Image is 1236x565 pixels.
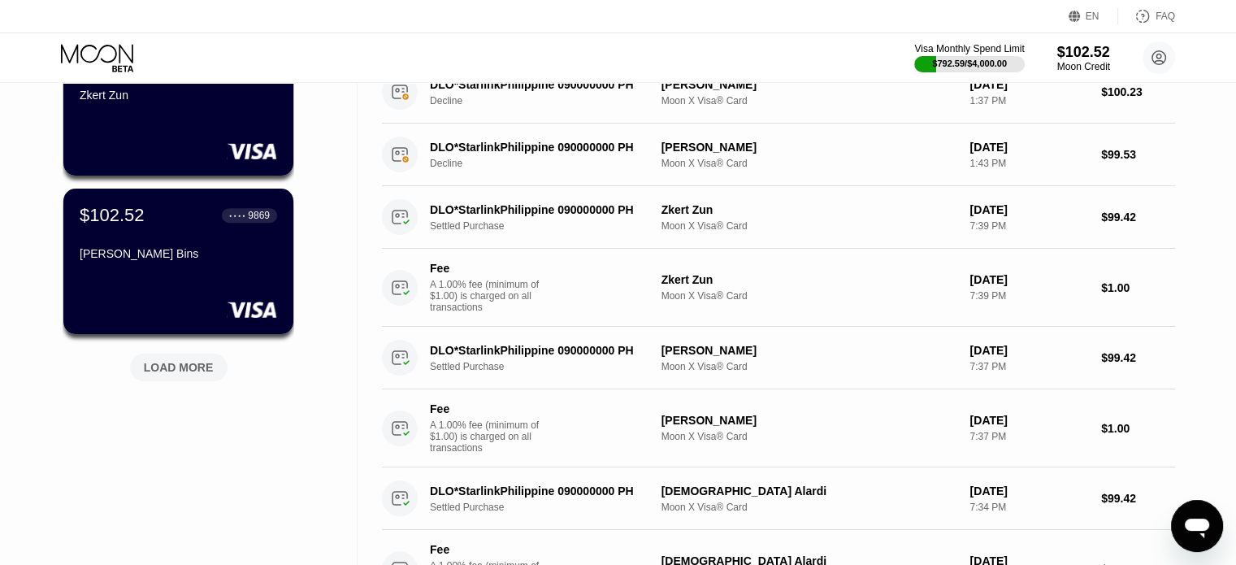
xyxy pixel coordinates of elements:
[661,485,957,498] div: [DEMOGRAPHIC_DATA] Alardi
[969,95,1088,106] div: 1:37 PM
[80,89,277,102] div: Zkert Zun
[382,186,1175,249] div: DLO*StarlinkPhilippine 090000000 PHSettled PurchaseZkert ZunMoon X Visa® Card[DATE]7:39 PM$99.42
[1101,351,1175,364] div: $99.42
[430,95,670,106] div: Decline
[63,189,293,334] div: $102.52● ● ● ●9869[PERSON_NAME] Bins
[661,344,957,357] div: [PERSON_NAME]
[969,361,1088,372] div: 7:37 PM
[229,213,245,218] div: ● ● ● ●
[118,347,240,381] div: LOAD MORE
[382,467,1175,530] div: DLO*StarlinkPhilippine 090000000 PHSettled Purchase[DEMOGRAPHIC_DATA] AlardiMoon X Visa® Card[DAT...
[1171,500,1223,552] iframe: Button to launch messaging window
[430,78,653,91] div: DLO*StarlinkPhilippine 090000000 PH
[969,502,1088,513] div: 7:34 PM
[382,124,1175,186] div: DLO*StarlinkPhilippine 090000000 PHDecline[PERSON_NAME]Moon X Visa® Card[DATE]1:43 PM$99.53
[914,43,1024,72] div: Visa Monthly Spend Limit$792.59/$4,000.00
[1101,422,1175,435] div: $1.00
[63,30,293,176] div: $102.52● ● ● ●9447Zkert Zun
[969,78,1088,91] div: [DATE]
[430,220,670,232] div: Settled Purchase
[80,205,145,226] div: $102.52
[661,78,957,91] div: [PERSON_NAME]
[661,502,957,513] div: Moon X Visa® Card
[1057,44,1110,72] div: $102.52Moon Credit
[661,95,957,106] div: Moon X Visa® Card
[661,431,957,442] div: Moon X Visa® Card
[969,220,1088,232] div: 7:39 PM
[1101,492,1175,505] div: $99.42
[969,141,1088,154] div: [DATE]
[1156,11,1175,22] div: FAQ
[969,431,1088,442] div: 7:37 PM
[430,485,653,498] div: DLO*StarlinkPhilippine 090000000 PH
[80,247,277,260] div: [PERSON_NAME] Bins
[382,61,1175,124] div: DLO*StarlinkPhilippine 090000000 PHDecline[PERSON_NAME]Moon X Visa® Card[DATE]1:37 PM$100.23
[430,158,670,169] div: Decline
[932,59,1007,68] div: $792.59 / $4,000.00
[430,141,653,154] div: DLO*StarlinkPhilippine 090000000 PH
[1057,61,1110,72] div: Moon Credit
[382,389,1175,467] div: FeeA 1.00% fee (minimum of $1.00) is charged on all transactions[PERSON_NAME]Moon X Visa® Card[DA...
[430,543,544,556] div: Fee
[661,273,957,286] div: Zkert Zun
[969,485,1088,498] div: [DATE]
[430,402,544,415] div: Fee
[969,273,1088,286] div: [DATE]
[969,290,1088,302] div: 7:39 PM
[430,279,552,313] div: A 1.00% fee (minimum of $1.00) is charged on all transactions
[1101,85,1175,98] div: $100.23
[430,361,670,372] div: Settled Purchase
[1118,8,1175,24] div: FAQ
[1101,281,1175,294] div: $1.00
[914,43,1024,54] div: Visa Monthly Spend Limit
[382,249,1175,327] div: FeeA 1.00% fee (minimum of $1.00) is charged on all transactionsZkert ZunMoon X Visa® Card[DATE]7...
[430,344,653,357] div: DLO*StarlinkPhilippine 090000000 PH
[1101,148,1175,161] div: $99.53
[382,327,1175,389] div: DLO*StarlinkPhilippine 090000000 PHSettled Purchase[PERSON_NAME]Moon X Visa® Card[DATE]7:37 PM$99.42
[661,290,957,302] div: Moon X Visa® Card
[1069,8,1118,24] div: EN
[661,203,957,216] div: Zkert Zun
[430,419,552,454] div: A 1.00% fee (minimum of $1.00) is charged on all transactions
[969,203,1088,216] div: [DATE]
[969,414,1088,427] div: [DATE]
[661,414,957,427] div: [PERSON_NAME]
[248,210,270,221] div: 9869
[430,203,653,216] div: DLO*StarlinkPhilippine 090000000 PH
[661,220,957,232] div: Moon X Visa® Card
[661,141,957,154] div: [PERSON_NAME]
[430,262,544,275] div: Fee
[1086,11,1099,22] div: EN
[661,361,957,372] div: Moon X Visa® Card
[661,158,957,169] div: Moon X Visa® Card
[1057,44,1110,61] div: $102.52
[430,502,670,513] div: Settled Purchase
[1101,211,1175,224] div: $99.42
[969,158,1088,169] div: 1:43 PM
[144,360,214,375] div: LOAD MORE
[969,344,1088,357] div: [DATE]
